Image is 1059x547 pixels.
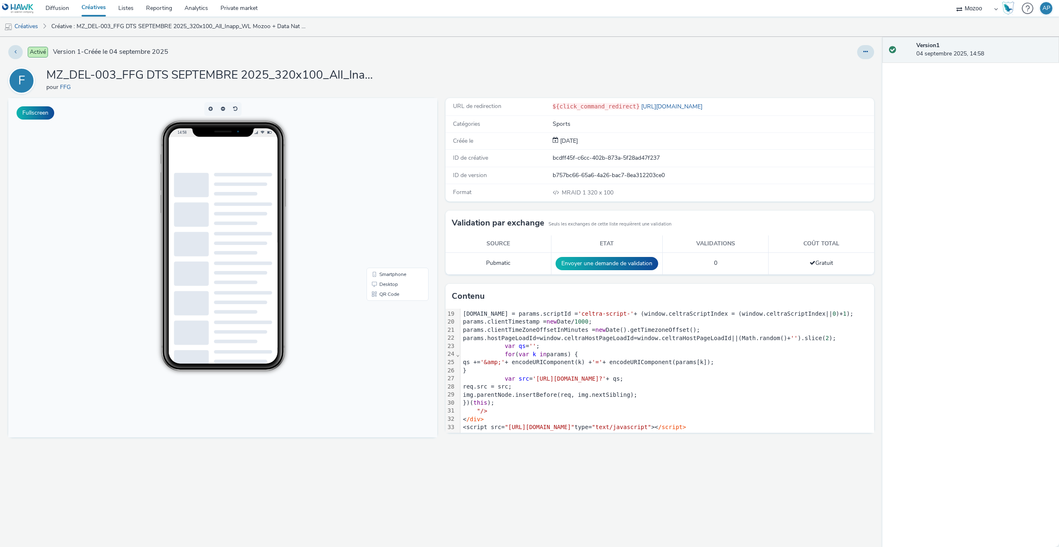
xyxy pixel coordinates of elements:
span: ID de créative [453,154,488,162]
span: QR Code [371,194,391,199]
span: /div> [466,416,484,422]
span: Smartphone [371,174,398,179]
th: Source [446,235,551,252]
img: Hawk Academy [1002,2,1014,15]
span: 'celtra-script-' [578,310,634,317]
span: in [539,351,546,357]
td: Pubmatic [446,252,551,274]
span: new [595,326,606,333]
h3: Contenu [452,290,485,302]
div: 33 [446,423,456,432]
span: var [505,343,515,349]
div: 32 [446,415,456,423]
div: AP [1042,2,1050,14]
div: 24 [446,350,456,358]
span: 1 [843,310,846,317]
span: Activé [28,47,48,58]
button: Envoyer une demande de validation [556,257,658,270]
img: mobile [4,23,12,31]
span: '=' [592,359,602,365]
div: 21 [446,326,456,334]
span: Catégories [453,120,480,128]
th: Etat [551,235,662,252]
span: ID de version [453,171,487,179]
div: 28 [446,383,456,391]
span: var [505,375,515,382]
span: "[URL][DOMAIN_NAME]" [505,424,575,430]
div: 30 [446,399,456,407]
div: 20 [446,318,456,326]
span: 0 [832,310,836,317]
div: F [18,69,25,92]
div: 22 [446,334,456,342]
span: "text/javascript" [592,424,651,430]
img: undefined Logo [2,3,34,14]
span: Fold line [456,351,460,357]
h1: MZ_DEL-003_FFG DTS SEPTEMBRE 2025_320x100_All_Inapp_WL Mozoo + Data Nat Bis [46,67,377,83]
span: /script> [658,424,686,430]
div: Sports [553,120,874,128]
strong: Version 1 [916,41,939,49]
span: Version 1 - Créée le 04 septembre 2025 [53,47,168,57]
th: Validations [662,235,768,252]
a: Hawk Academy [1002,2,1018,15]
span: this [473,399,487,406]
span: k [533,351,536,357]
span: var [519,351,529,357]
th: Coût total [769,235,875,252]
span: Desktop [371,184,390,189]
div: 27 [446,374,456,383]
span: 0 [714,259,717,267]
div: 31 [446,407,456,415]
span: MRAID 1 [562,189,587,197]
span: '' [529,343,536,349]
span: Gratuit [810,259,833,267]
small: Seuls les exchanges de cette liste requièrent une validation [549,221,671,228]
div: Création 04 septembre 2025, 14:58 [558,137,578,145]
span: Format [453,188,472,196]
span: 14:58 [169,32,178,36]
span: for [505,351,515,357]
span: 320 x 100 [561,189,613,197]
a: [URL][DOMAIN_NAME] [640,103,706,110]
button: Fullscreen [17,106,54,120]
span: src [519,375,529,382]
a: FFG [60,83,74,91]
span: new [546,318,557,325]
span: '' [791,335,798,341]
span: URL de redirection [453,102,501,110]
div: 19 [446,310,456,318]
span: [DATE] [558,137,578,145]
span: pour [46,83,60,91]
span: '[URL][DOMAIN_NAME]?' [533,375,606,382]
div: bcdff45f-c6cc-402b-873a-5f28ad47f237 [553,154,874,162]
div: 25 [446,358,456,367]
div: 26 [446,367,456,375]
a: Créative : MZ_DEL-003_FFG DTS SEPTEMBRE 2025_320x100_All_Inapp_WL Mozoo + Data Nat Bis [47,17,312,36]
span: "/> [477,408,487,414]
h3: Validation par exchange [452,217,544,229]
li: Desktop [360,181,419,191]
li: QR Code [360,191,419,201]
span: 1000 [575,318,589,325]
code: ${click_command_redirect} [553,103,640,110]
span: 2 [826,335,829,341]
span: Créée le [453,137,473,145]
a: F [8,77,38,84]
div: 23 [446,342,456,350]
div: 29 [446,391,456,399]
div: 04 septembre 2025, 14:58 [916,41,1052,58]
div: b757bc66-65a6-4a26-bac7-8ea312203ce0 [553,171,874,180]
span: '&amp;' [480,359,505,365]
span: qs [519,343,526,349]
li: Smartphone [360,171,419,181]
